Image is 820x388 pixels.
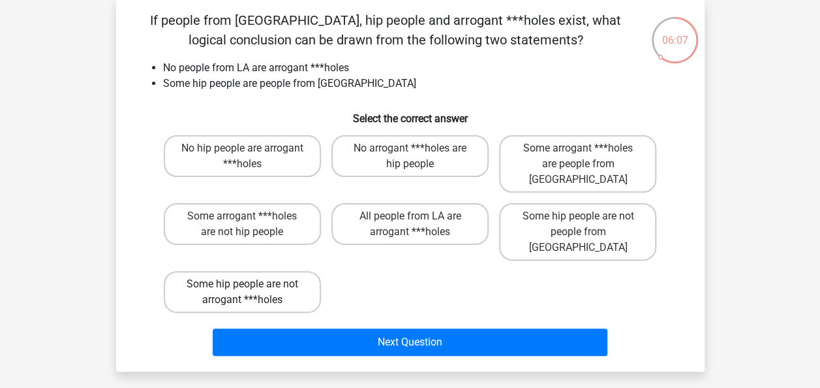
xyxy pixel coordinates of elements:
[499,203,656,261] label: Some hip people are not people from [GEOGRAPHIC_DATA]
[137,102,684,125] h6: Select the correct answer
[163,60,684,76] li: No people from LA are arrogant ***holes
[650,16,699,48] div: 06:07
[331,203,489,245] label: All people from LA are arrogant ***holes
[164,135,321,177] label: No hip people are arrogant ***holes
[164,203,321,245] label: Some arrogant ***holes are not hip people
[213,329,607,356] button: Next Question
[499,135,656,193] label: Some arrogant ***holes are people from [GEOGRAPHIC_DATA]
[163,76,684,91] li: Some hip people are people from [GEOGRAPHIC_DATA]
[137,10,635,50] p: If people from [GEOGRAPHIC_DATA], hip people and arrogant ***holes exist, what logical conclusion...
[164,271,321,313] label: Some hip people are not arrogant ***holes
[331,135,489,177] label: No arrogant ***holes are hip people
